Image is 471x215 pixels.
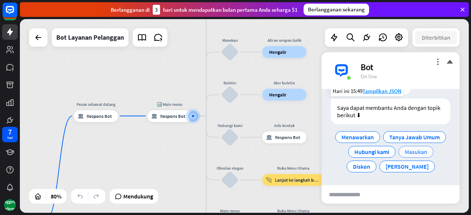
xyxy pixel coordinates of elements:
font: more_vert [434,58,441,65]
font: Buka Menu Utama [277,208,309,213]
button: Open LiveChat chat widget [6,3,28,25]
div: Bot Layanan Pelanggan [56,28,124,47]
font: Hubungi kami [217,123,242,128]
font: Obrolan ringan [216,165,243,171]
font: Buka Menu Utama [277,165,309,171]
font: Mendukung [123,193,153,200]
font: menutup [446,58,453,65]
font: Berlangganan sekarang [308,6,365,13]
font: 3 [155,6,158,13]
font: Info kontak [274,123,294,128]
font: Mengalir [269,92,286,98]
font: Menawarkan [341,133,374,141]
font: blok_goto [266,177,272,183]
font: Alur buletin [274,80,295,85]
font: 7 [8,127,12,136]
font: hari [7,135,13,140]
font: blok_bot_respons [266,135,272,140]
font: Diskon [353,163,370,170]
font: Hubungi kami [354,148,389,155]
font: Buletin [223,80,236,85]
a: 7 hari [2,127,18,142]
font: Diterbitkan [422,34,450,41]
font: blok_bot_respons [78,113,84,119]
font: mengirim [384,190,454,199]
font: Pesan selamat datang [77,101,116,107]
font: 80% [51,193,61,200]
font: Respons Bot [160,113,185,119]
font: Bot [361,61,373,73]
font: hari untuk mendapatkan bulan pertama Anda seharga $1 [163,6,298,13]
font: Bot Layanan Pelanggan [56,33,124,42]
font: Masukan [222,37,237,43]
font: 🔙 Main menu [157,101,183,107]
font: Aliran umpan balik [268,37,301,43]
font: Saya dapat membantu Anda dengan topik berikut ⬇ [337,104,442,119]
font: Mengalir [269,49,286,55]
font: blok_bot_respons [151,113,157,119]
font: Tampilkan JSON [362,87,401,94]
font: Lanjut ke langkah berikutnya [275,177,333,183]
font: Hari ini 15:49 [333,87,362,94]
font: Respons Bot [275,135,300,140]
font: [PERSON_NAME] [386,163,429,170]
button: Diterbitkan [415,31,457,44]
font: Tanya Jawab Umum [389,133,440,141]
font: Masukan [405,148,427,155]
font: Berlangganan di [111,6,150,13]
font: Respons Bot [86,113,112,119]
font: On line [361,73,377,80]
div: Main menu [212,208,248,214]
